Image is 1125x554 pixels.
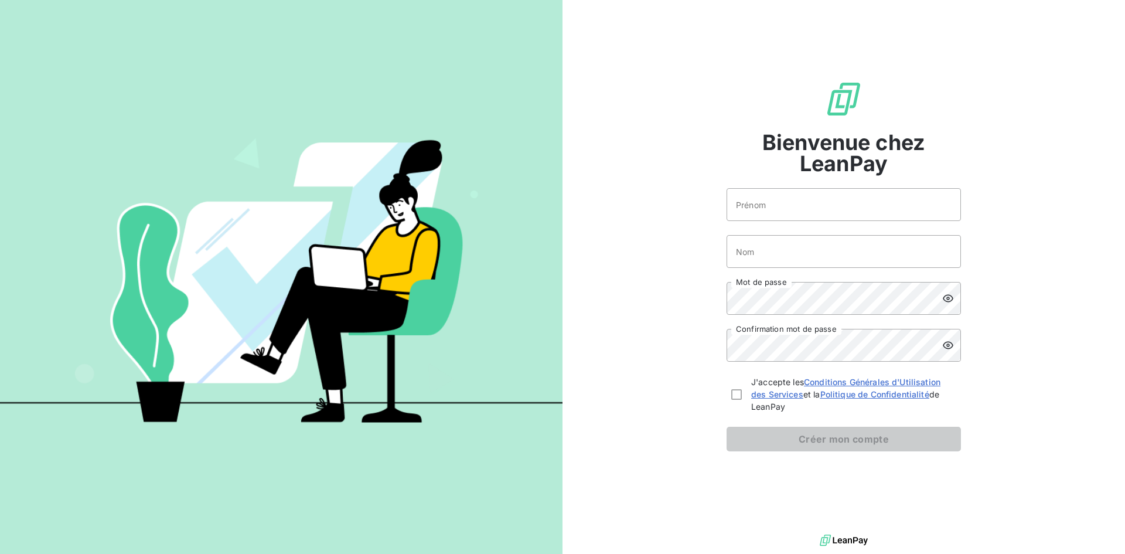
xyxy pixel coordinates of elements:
a: Conditions Générales d'Utilisation des Services [751,377,940,399]
span: J'accepte les et la de LeanPay [751,376,956,413]
button: Créer mon compte [727,427,961,451]
img: logo sigle [825,80,862,118]
input: placeholder [727,188,961,221]
img: logo [820,532,868,549]
a: Politique de Confidentialité [820,389,929,399]
input: placeholder [727,235,961,268]
span: Bienvenue chez LeanPay [727,132,961,174]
